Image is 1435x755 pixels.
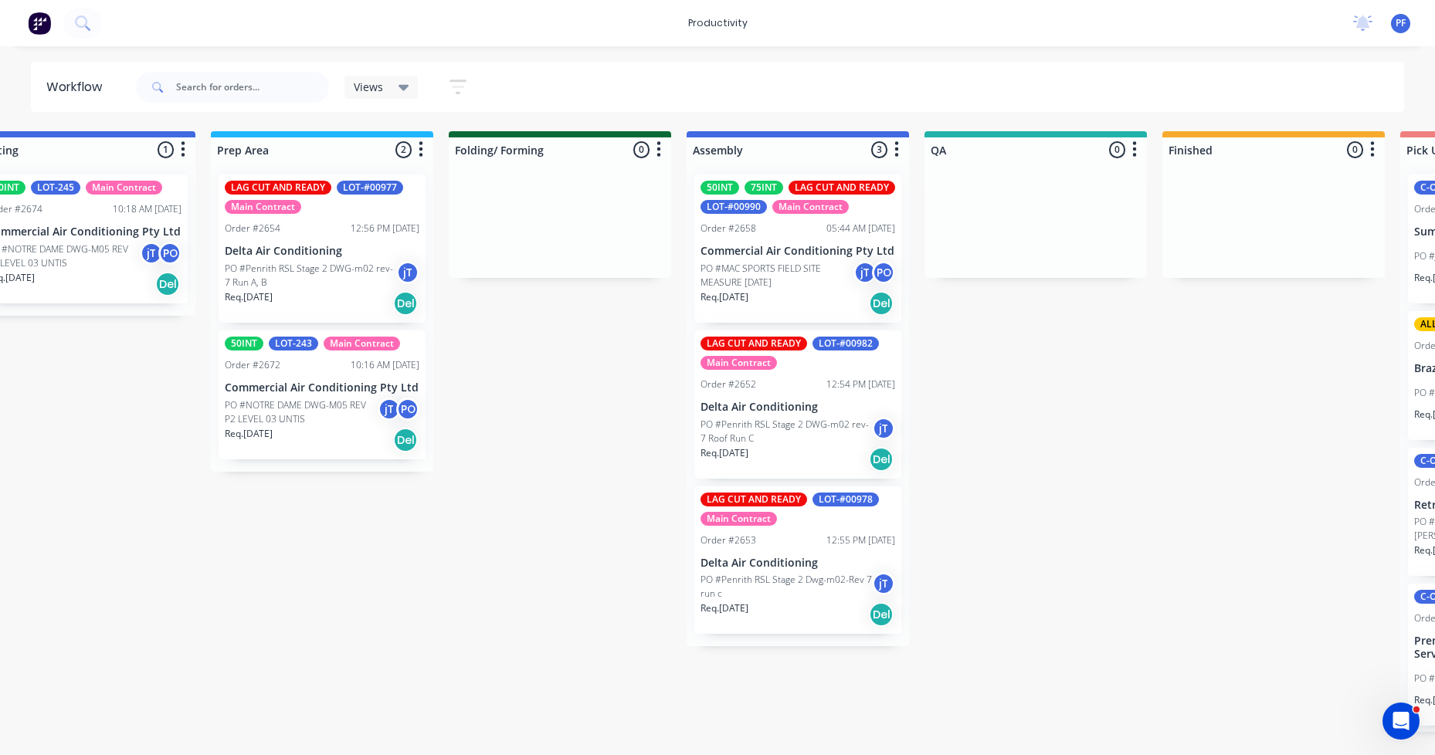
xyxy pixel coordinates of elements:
p: Delta Air Conditioning [701,401,895,414]
p: Delta Air Conditioning [701,557,895,570]
div: Main Contract [772,200,849,214]
div: 12:56 PM [DATE] [351,222,419,235]
div: jT [396,261,419,284]
div: Del [869,447,894,472]
div: 50INTLOT-243Main ContractOrder #267210:16 AM [DATE]Commercial Air Conditioning Pty LtdPO #NOTRE D... [219,330,426,459]
p: Req. [DATE] [701,446,748,460]
div: PO [158,242,181,265]
div: jT [872,572,895,595]
div: Del [155,272,180,296]
div: LOT-#00982 [812,337,879,350]
div: Del [869,291,894,316]
div: LOT-245 [31,181,80,195]
div: 75INT [745,181,783,195]
div: LAG CUT AND READY [225,181,331,195]
span: Views [354,79,383,95]
div: Main Contract [324,337,400,350]
p: Delta Air Conditioning [225,245,419,258]
p: Commercial Air Conditioning Pty Ltd [701,245,895,258]
p: Commercial Air Conditioning Pty Ltd [225,381,419,394]
div: jT [853,261,877,284]
div: Main Contract [701,512,777,526]
div: LAG CUT AND READY [789,181,895,195]
p: Req. [DATE] [225,290,273,304]
div: jT [140,242,163,265]
div: jT [872,417,895,440]
input: Search for orders... [176,72,329,103]
div: LAG CUT AND READY [701,493,807,506]
div: LAG CUT AND READYLOT-#00978Main ContractOrder #265312:55 PM [DATE]Delta Air ConditioningPO #Penri... [694,486,901,635]
p: Req. [DATE] [225,427,273,441]
div: Order #2654 [225,222,280,235]
div: jT [378,398,401,421]
div: LOT-#00977 [337,181,403,195]
div: Workflow [46,78,110,96]
div: Main Contract [225,200,301,214]
p: PO #NOTRE DAME DWG-M05 REV P2 LEVEL 03 UNTIS [225,398,378,426]
div: Order #2652 [701,377,756,391]
div: Order #2653 [701,533,756,547]
div: Order #2658 [701,222,756,235]
div: LOT-#00978 [812,493,879,506]
div: LAG CUT AND READYLOT-#00982Main ContractOrder #265212:54 PM [DATE]Delta Air ConditioningPO #Penri... [694,330,901,479]
div: 12:54 PM [DATE] [826,377,895,391]
span: PF [1396,16,1406,30]
img: Factory [28,12,51,35]
div: Del [393,428,418,452]
p: PO #Penrith RSL Stage 2 DWG-m02 rev-7 Roof Run C [701,418,872,445]
div: LOT-#00990 [701,200,767,214]
div: 05:44 AM [DATE] [826,222,895,235]
div: 50INT75INTLAG CUT AND READYLOT-#00990Main ContractOrder #265805:44 AM [DATE]Commercial Air Condit... [694,174,901,323]
p: PO #Penrith RSL Stage 2 DWG-m02 rev-7 Run A, B [225,262,396,289]
div: 50INT [225,337,263,350]
p: Req. [DATE] [701,290,748,304]
iframe: Intercom live chat [1382,703,1420,740]
div: 50INT [701,181,739,195]
div: productivity [680,12,755,35]
div: PO [396,398,419,421]
div: 12:55 PM [DATE] [826,533,895,547]
p: PO #MAC SPORTS FIELD SITE MEASURE [DATE] [701,262,853,289]
div: Main Contract [86,181,162,195]
p: Req. [DATE] [701,601,748,615]
div: Del [393,291,418,316]
div: LAG CUT AND READY [701,337,807,350]
div: LOT-243 [269,337,318,350]
div: 10:16 AM [DATE] [351,358,419,372]
p: PO #Penrith RSL Stage 2 Dwg-m02-Rev 7 run c [701,573,872,601]
div: Order #2672 [225,358,280,372]
div: 10:18 AM [DATE] [113,202,181,216]
div: LAG CUT AND READYLOT-#00977Main ContractOrder #265412:56 PM [DATE]Delta Air ConditioningPO #Penri... [219,174,426,323]
div: Main Contract [701,356,777,370]
div: Del [869,602,894,627]
div: PO [872,261,895,284]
